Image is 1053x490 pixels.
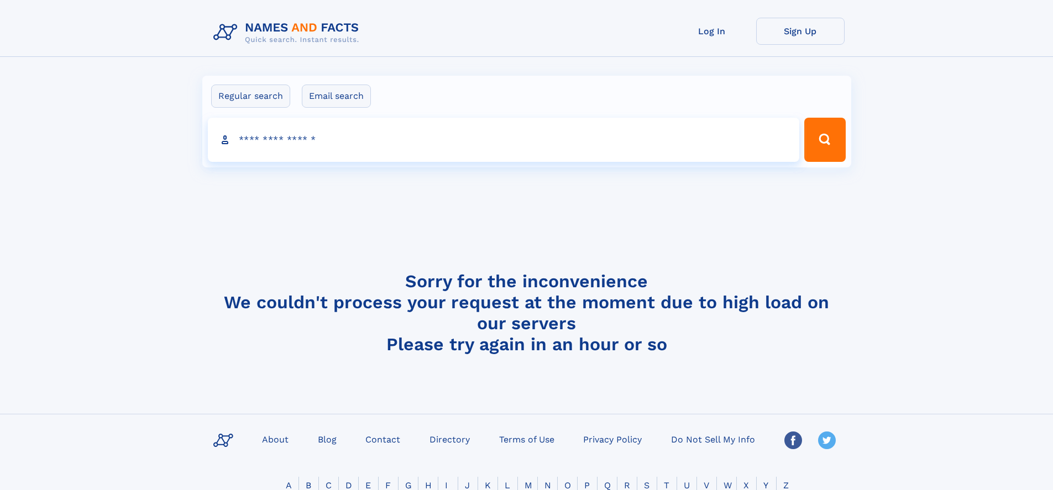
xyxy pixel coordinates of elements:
a: Terms of Use [495,431,559,447]
h4: Sorry for the inconvenience We couldn't process your request at the moment due to high load on ou... [209,271,845,355]
a: Blog [313,431,341,447]
label: Email search [302,85,371,108]
img: Logo Names and Facts [209,18,368,48]
label: Regular search [211,85,290,108]
a: Log In [668,18,756,45]
a: Contact [361,431,405,447]
a: Do Not Sell My Info [667,431,759,447]
a: Directory [425,431,474,447]
a: Privacy Policy [579,431,646,447]
button: Search Button [804,118,845,162]
img: Facebook [784,431,802,449]
img: Twitter [818,431,836,449]
input: search input [208,118,800,162]
a: About [258,431,293,447]
a: Sign Up [756,18,845,45]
